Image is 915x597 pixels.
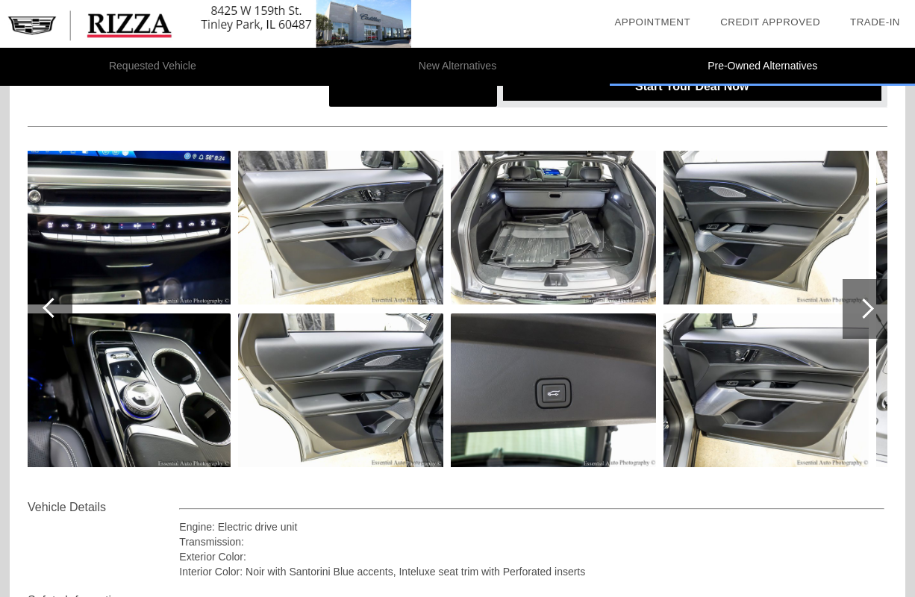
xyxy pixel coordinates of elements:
div: Vehicle Details [28,498,179,516]
a: Credit Approved [720,16,820,28]
a: Appointment [614,16,690,28]
div: Transmission: [179,534,884,549]
img: 7d00315e044eca9b2242e11bca8acbfd.jpg [451,313,656,467]
img: 82406a007576fe584e9f3b5a9d47ed94.jpg [663,151,869,304]
li: New Alternatives [305,48,610,86]
img: 300376cc399831a310a9caeecfac0d1f.jpg [663,313,869,467]
div: Interior Color: Noir with Santorini Blue accents, Inteluxe seat trim with Perforated inserts [179,564,884,579]
img: 949309349d36bae791761c657ccbae72.jpg [25,151,231,304]
img: 29807227799f4cb5f3a855482fd65749.jpg [451,151,656,304]
div: Engine: Electric drive unit [179,519,884,534]
a: Trade-In [850,16,900,28]
img: 6efb9614b28c9bb3f18ca4e5afb22ea5.jpg [238,313,443,467]
img: b0127f799544b859268a0d50f9b2f84b.jpg [238,151,443,304]
li: Pre-Owned Alternatives [610,48,915,86]
img: d30aafc2a1f9af208dd36c8268928fed.jpg [25,313,231,467]
div: Exterior Color: [179,549,884,564]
